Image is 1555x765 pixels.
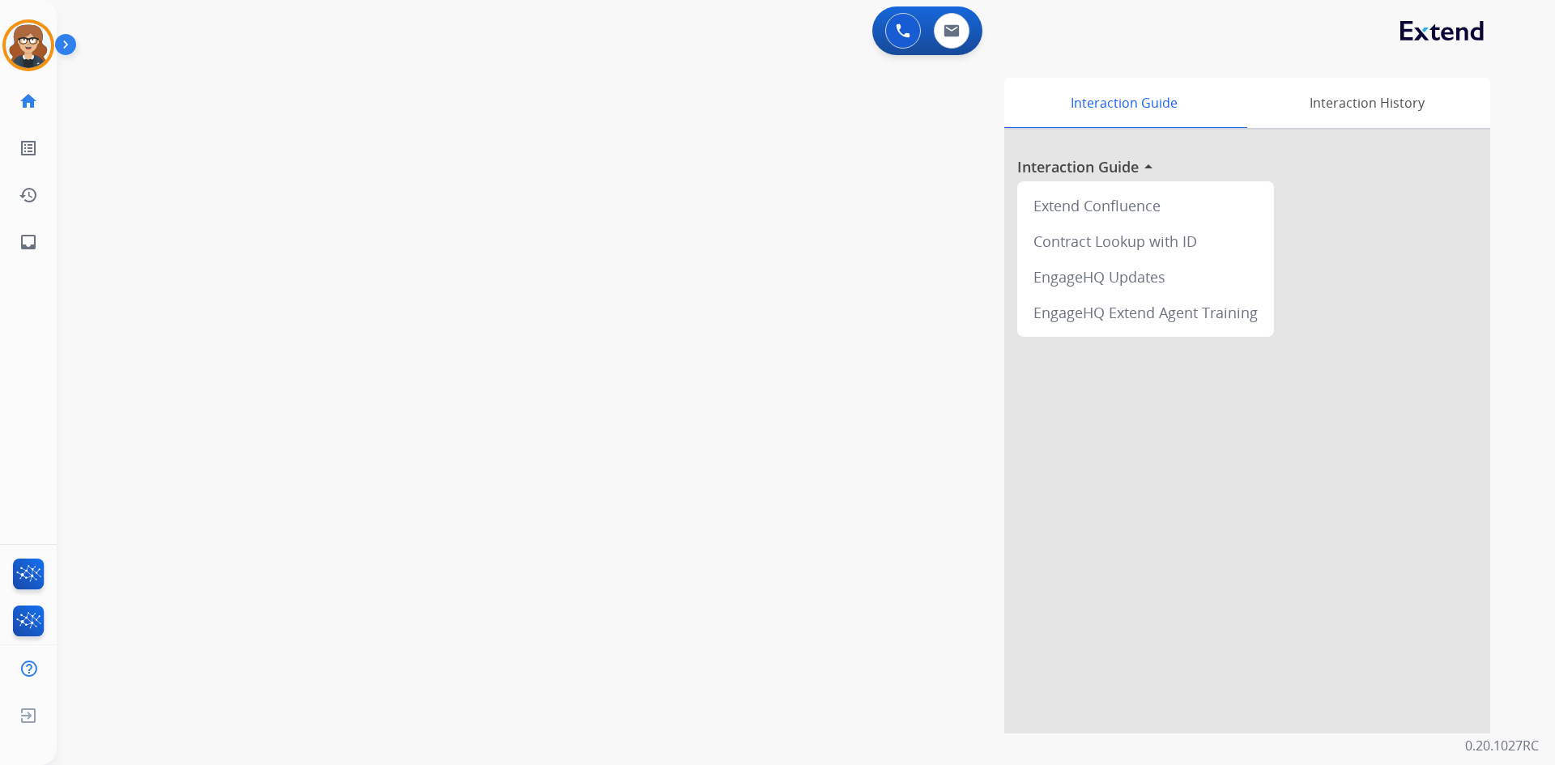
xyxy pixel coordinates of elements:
div: Interaction History [1243,78,1490,128]
img: avatar [6,23,51,68]
div: EngageHQ Updates [1024,259,1267,295]
div: EngageHQ Extend Agent Training [1024,295,1267,330]
mat-icon: home [19,91,38,111]
mat-icon: history [19,185,38,205]
mat-icon: list_alt [19,138,38,158]
mat-icon: inbox [19,232,38,252]
div: Interaction Guide [1004,78,1243,128]
p: 0.20.1027RC [1465,736,1539,755]
div: Extend Confluence [1024,188,1267,223]
div: Contract Lookup with ID [1024,223,1267,259]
